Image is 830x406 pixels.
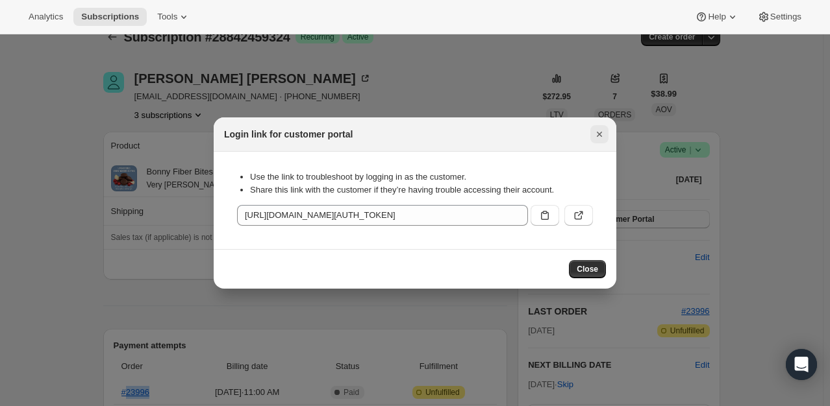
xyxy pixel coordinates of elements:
[687,8,746,26] button: Help
[157,12,177,22] span: Tools
[224,128,353,141] h2: Login link for customer portal
[786,349,817,380] div: Open Intercom Messenger
[21,8,71,26] button: Analytics
[708,12,725,22] span: Help
[590,125,609,143] button: Close
[250,184,593,197] li: Share this link with the customer if they’re having trouble accessing their account.
[81,12,139,22] span: Subscriptions
[149,8,198,26] button: Tools
[749,8,809,26] button: Settings
[770,12,801,22] span: Settings
[250,171,593,184] li: Use the link to troubleshoot by logging in as the customer.
[577,264,598,274] span: Close
[569,260,606,278] button: Close
[29,12,63,22] span: Analytics
[73,8,147,26] button: Subscriptions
